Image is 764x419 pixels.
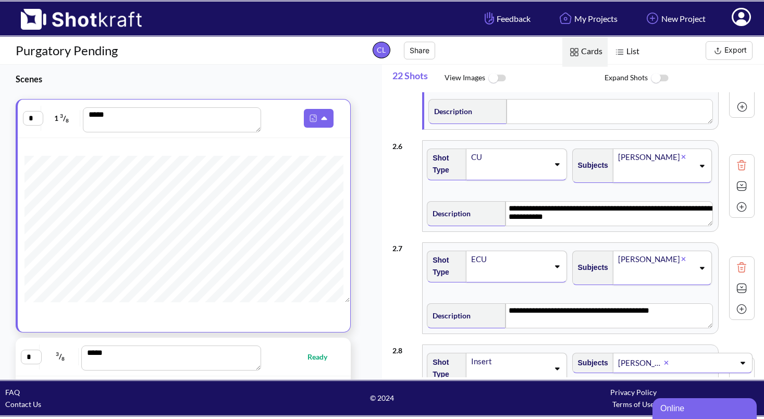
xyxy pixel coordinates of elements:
[549,5,625,32] a: My Projects
[734,301,749,317] img: Add Icon
[573,354,608,372] span: Subjects
[573,259,608,276] span: Subjects
[482,13,531,24] span: Feedback
[508,386,759,398] div: Privacy Policy
[711,44,724,57] img: Export Icon
[44,110,80,127] span: 1 /
[734,260,749,275] img: Trash Icon
[734,280,749,296] img: Expand Icon
[470,354,549,368] div: Insert
[706,41,753,60] button: Export
[404,42,435,59] button: Share
[427,205,471,222] span: Description
[427,150,461,179] span: Shot Type
[734,99,750,115] img: Add Icon
[16,73,356,85] h3: Scenes
[42,348,79,365] span: /
[392,339,417,356] div: 2 . 8
[427,354,461,383] span: Shot Type
[562,37,608,67] span: Cards
[306,112,320,125] img: Pdf Icon
[617,150,681,164] div: [PERSON_NAME]
[482,9,497,27] img: Hand Icon
[644,9,661,27] img: Add Icon
[734,199,749,215] img: Add Icon
[568,45,581,59] img: Card Icon
[66,117,69,124] span: 8
[648,67,671,90] img: ToggleOff Icon
[429,103,472,120] span: Description
[557,9,574,27] img: Home Icon
[445,67,605,90] span: View Images
[427,307,471,324] span: Description
[307,351,338,363] span: Ready
[613,45,626,59] img: List Icon
[60,113,63,119] span: 3
[61,356,65,362] span: 8
[256,392,508,404] span: © 2024
[392,237,417,254] div: 2 . 7
[652,396,759,419] iframe: chat widget
[470,252,549,266] div: ECU
[734,157,749,173] img: Trash Icon
[617,356,664,370] div: [PERSON_NAME]'s hands on her phone
[427,252,461,281] span: Shot Type
[5,388,20,397] a: FAQ
[392,65,445,92] span: 22 Shots
[392,135,417,152] div: 2 . 6
[470,150,549,164] div: CU
[5,400,41,409] a: Contact Us
[636,5,713,32] a: New Project
[56,351,59,357] span: 3
[508,398,759,410] div: Terms of Use
[485,67,509,90] img: ToggleOff Icon
[617,252,681,266] div: [PERSON_NAME]
[734,178,749,194] img: Expand Icon
[573,157,608,174] span: Subjects
[373,42,390,58] span: CL
[608,37,645,67] span: List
